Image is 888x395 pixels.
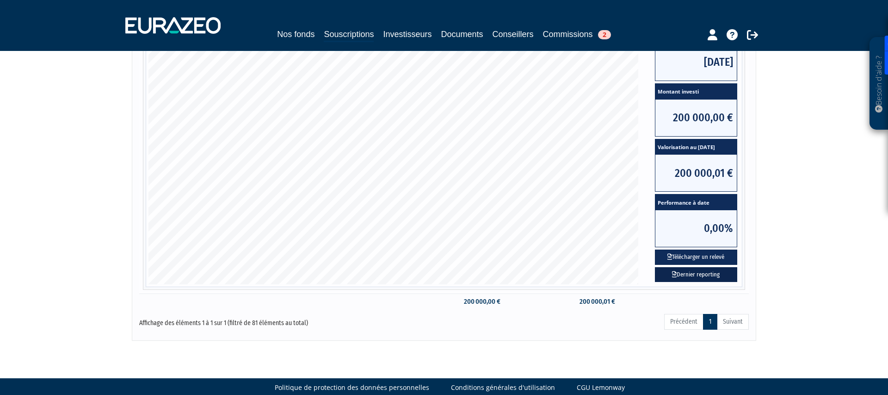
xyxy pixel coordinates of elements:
span: 200 000,01 € [655,155,737,191]
div: Affichage des éléments 1 à 1 sur 1 (filtré de 81 éléments au total) [139,313,385,328]
a: Dernier reporting [655,267,737,282]
a: Commissions2 [543,28,611,41]
span: Montant investi [655,84,737,100]
td: 200 000,00 € [449,294,505,310]
a: Nos fonds [277,28,314,41]
img: 1732889491-logotype_eurazeo_blanc_rvb.png [125,17,221,34]
span: 200 000,00 € [655,100,737,136]
span: [DATE] [655,44,737,81]
p: Besoin d'aide ? [874,42,884,125]
button: Télécharger un relevé [655,250,737,265]
a: Politique de protection des données personnelles [275,383,429,392]
span: 2 [598,30,611,39]
a: Conseillers [493,28,534,41]
span: Valorisation au [DATE] [655,139,737,155]
a: 1 [703,314,717,330]
td: 200 000,01 € [565,294,620,310]
span: Performance à date [655,194,737,210]
a: Souscriptions [324,28,374,42]
a: Investisseurs [383,28,432,41]
span: 0,00% [655,210,737,247]
a: CGU Lemonway [577,383,625,392]
a: Conditions générales d'utilisation [451,383,555,392]
a: Documents [441,28,483,41]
